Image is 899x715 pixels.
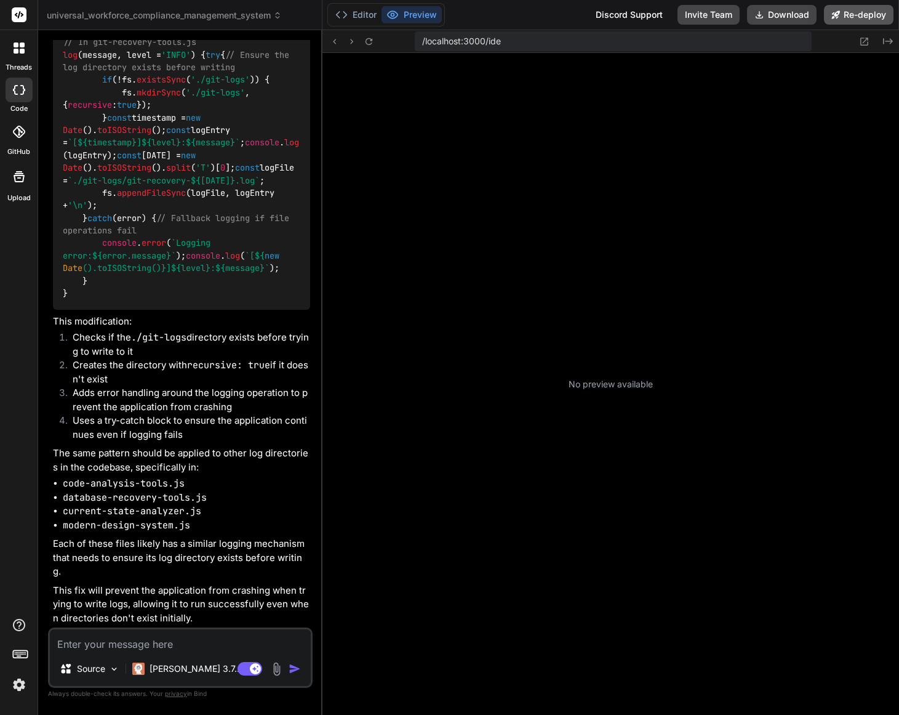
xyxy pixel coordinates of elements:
[63,49,294,73] span: // Ensure the log directory exists before writing
[131,331,186,344] code: ./git-logs
[215,263,265,274] span: ${message}
[117,100,137,111] span: true
[63,505,201,517] code: current-state-analyzer.js
[63,124,82,135] span: Date
[166,124,191,135] span: const
[63,519,190,531] code: modern-design-system.js
[166,162,191,173] span: split
[186,250,220,261] span: console
[289,663,301,675] img: icon
[63,386,310,414] li: Adds error handling around the logging operation to prevent the application from crashing
[270,662,284,676] img: attachment
[171,263,210,274] span: ${level}
[137,87,181,98] span: mkdirSync
[747,5,817,25] button: Download
[150,663,239,675] p: [PERSON_NAME] 3.7..
[63,477,185,490] code: code-analysis-tools.js
[107,112,132,123] span: const
[102,75,112,86] span: if
[53,537,310,579] p: Each of these files likely has a similar logging mechanism that needs to ensure its log directory...
[186,137,235,148] span: ${message}
[824,5,893,25] button: Re-deploy
[588,5,670,25] div: Discord Support
[97,124,151,135] span: toISOString
[7,193,31,203] label: Upload
[161,49,191,60] span: 'INFO'
[142,137,181,148] span: ${level}
[382,6,442,23] button: Preview
[82,49,191,60] span: message, level =
[63,358,310,386] li: Creates the directory with if it doesn't exist
[245,137,279,148] span: console
[187,359,270,371] code: recursive: true
[137,75,186,86] span: existsSync
[165,690,187,697] span: privacy
[6,62,32,73] label: threads
[63,263,82,274] span: Date
[78,137,137,148] span: ${timestamp}
[63,250,284,273] span: `[ ] : `
[87,212,112,224] span: catch
[77,663,105,675] p: Source
[68,175,260,186] span: `./git-logs/git-recovery- .log`
[63,162,82,173] span: Date
[92,250,171,261] span: ${error.message}
[196,162,210,173] span: 'T'
[206,49,220,60] span: try
[186,112,201,123] span: new
[63,250,284,273] span: ${ ().toISOString()}
[422,35,501,47] span: /localhost:3000/ide
[677,5,740,25] button: Invite Team
[265,250,279,261] span: new
[191,175,235,186] span: ${[DATE]}
[142,238,166,249] span: error
[53,446,310,474] p: The same pattern should be applied to other log directories in the codebase, specifically in:
[63,36,299,300] code: ( ) { { (!fs. ( )) { fs. ( , { : }); } timestamp = (). (); logEntry = ; . (logEntry); [DATE] = ()...
[48,688,313,700] p: Always double-check its answers. Your in Bind
[330,6,382,23] button: Editor
[68,137,240,148] span: `[ ] : `
[284,137,299,148] span: log
[63,49,78,60] span: log
[186,87,245,98] span: './git-logs'
[191,75,250,86] span: './git-logs'
[569,378,653,390] p: No preview available
[235,162,260,173] span: const
[181,150,196,161] span: new
[68,200,87,211] span: '\n'
[109,664,119,674] img: Pick Models
[97,162,151,173] span: toISOString
[63,37,196,48] span: // In git-recovery-tools.js
[63,491,207,504] code: database-recovery-tools.js
[53,584,310,626] p: This fix will prevent the application from crashing when trying to write logs, allowing it to run...
[63,238,215,261] span: `Logging error: `
[10,103,28,114] label: code
[63,212,294,236] span: // Fallback logging if file operations fail
[102,238,137,249] span: console
[9,674,30,695] img: settings
[63,331,310,358] li: Checks if the directory exists before trying to write to it
[63,414,310,442] li: Uses a try-catch block to ensure the application continues even if logging fails
[117,150,142,161] span: const
[47,9,282,22] span: universal_workforce_compliance_management_system
[53,315,310,329] p: This modification:
[117,187,186,198] span: appendFileSync
[7,147,30,157] label: GitHub
[132,663,145,675] img: Claude 3.7 Sonnet (Anthropic)
[220,162,225,173] span: 0
[68,100,112,111] span: recursive
[225,250,240,261] span: log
